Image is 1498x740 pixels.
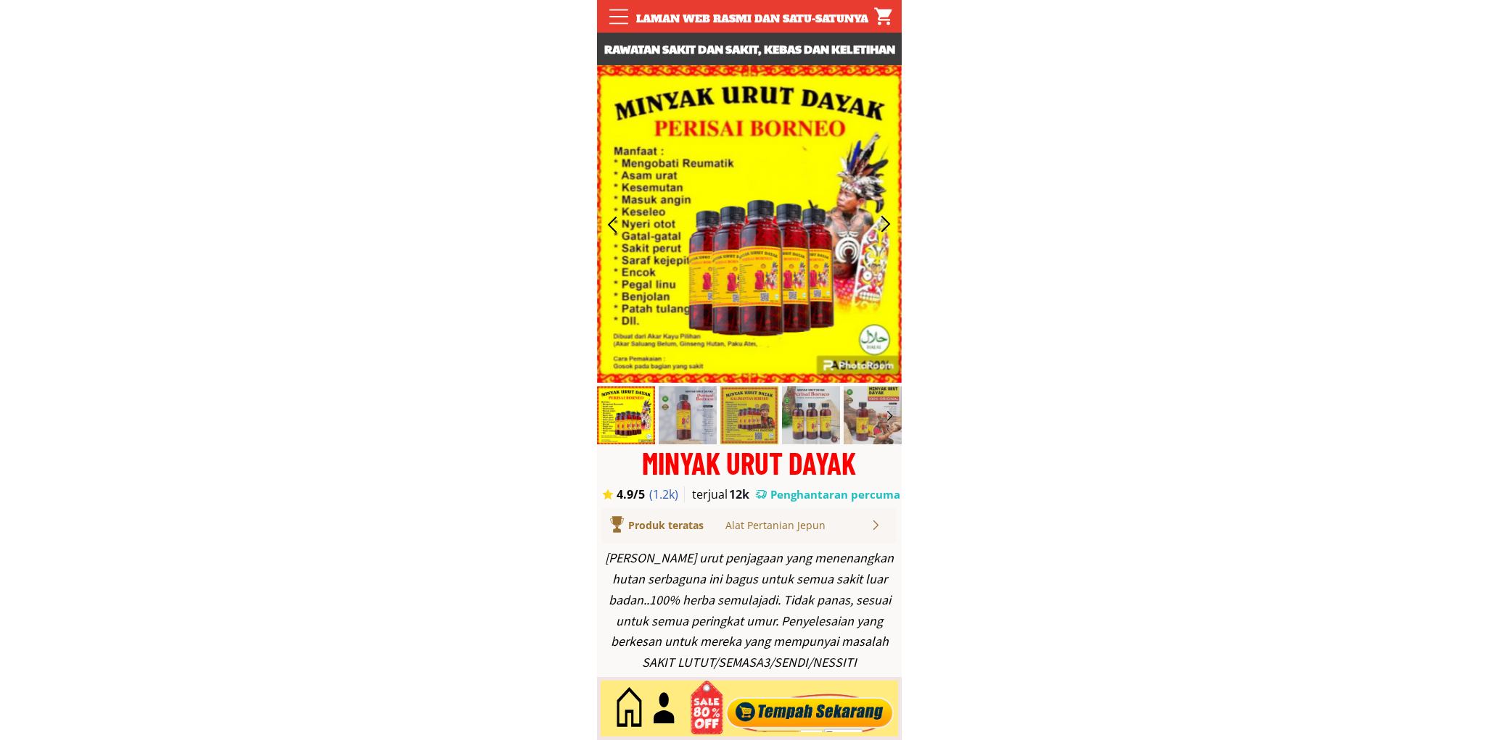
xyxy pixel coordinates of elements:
h3: Penghantaran percuma [770,487,901,502]
h3: (1.2k) [649,486,686,502]
h3: 12k [729,486,754,502]
div: Alat Pertanian Jepun [725,517,870,533]
div: Laman web rasmi dan satu-satunya [628,11,876,27]
h3: Rawatan sakit dan sakit, kebas dan keletihan [597,40,902,59]
h3: terjual [692,486,741,502]
div: Produk teratas [628,517,745,533]
div: [PERSON_NAME] urut penjagaan yang menenangkan hutan serbaguna ini bagus untuk semua sakit luar ba... [604,548,894,673]
div: MINYAK URUT DAYAK [597,448,902,478]
h3: 4.9/5 [617,486,657,502]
